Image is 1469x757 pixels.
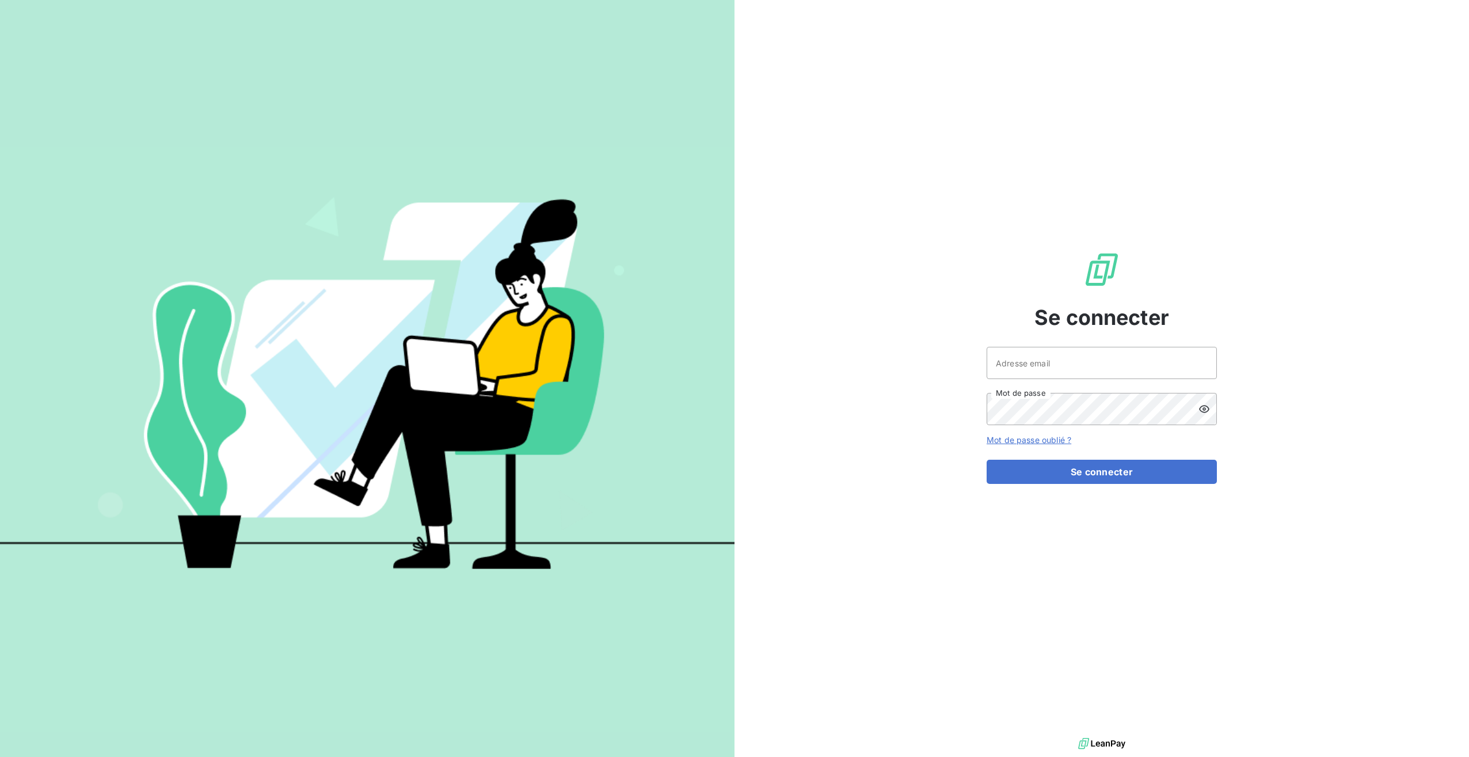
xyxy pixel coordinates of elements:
[987,435,1071,445] a: Mot de passe oublié ?
[987,347,1217,379] input: placeholder
[1083,251,1120,288] img: Logo LeanPay
[987,460,1217,484] button: Se connecter
[1034,302,1169,333] span: Se connecter
[1078,735,1125,752] img: logo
